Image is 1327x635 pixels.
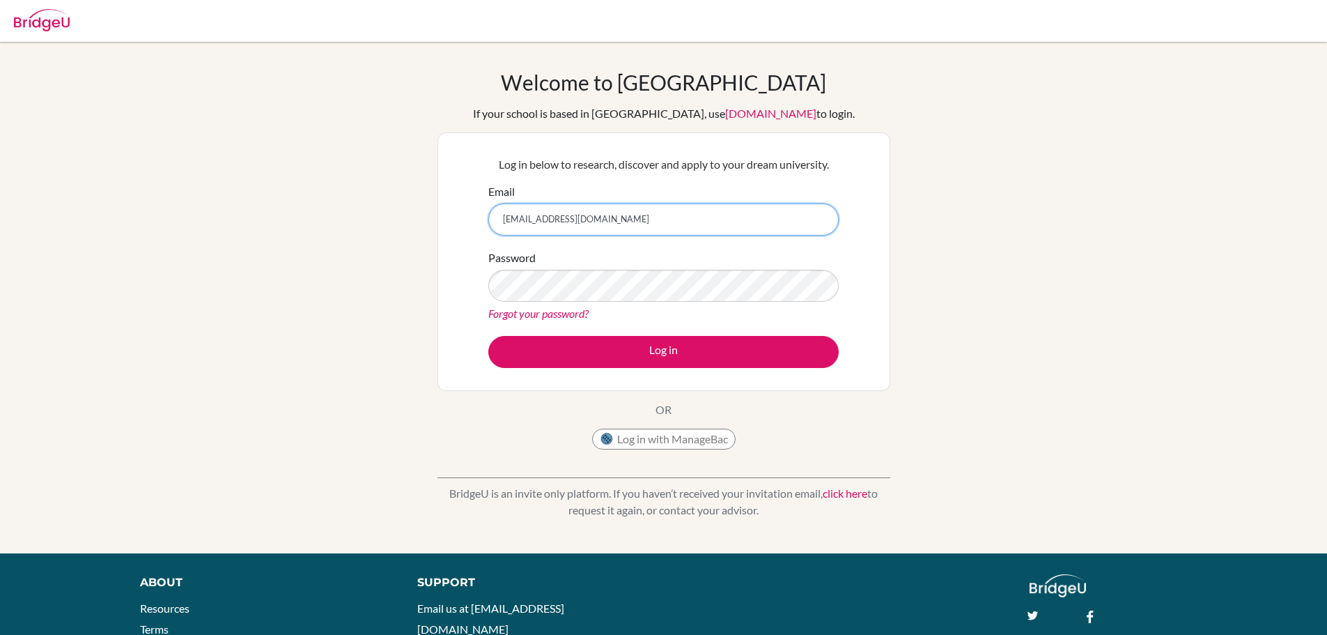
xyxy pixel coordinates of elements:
[488,250,536,266] label: Password
[140,602,189,615] a: Resources
[488,183,515,200] label: Email
[592,429,736,450] button: Log in with ManageBac
[140,574,386,591] div: About
[437,485,890,519] p: BridgeU is an invite only platform. If you haven’t received your invitation email, to request it ...
[488,336,839,368] button: Log in
[14,9,70,31] img: Bridge-U
[417,574,647,591] div: Support
[488,156,839,173] p: Log in below to research, discover and apply to your dream university.
[473,105,855,122] div: If your school is based in [GEOGRAPHIC_DATA], use to login.
[488,307,589,320] a: Forgot your password?
[725,107,816,120] a: [DOMAIN_NAME]
[823,487,867,500] a: click here
[501,70,826,95] h1: Welcome to [GEOGRAPHIC_DATA]
[1030,574,1086,597] img: logo_white@2x-f4f0deed5e89b7ecb1c2cc34c3e3d731f90f0f143d5ea2071677605dd97b5244.png
[655,401,672,418] p: OR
